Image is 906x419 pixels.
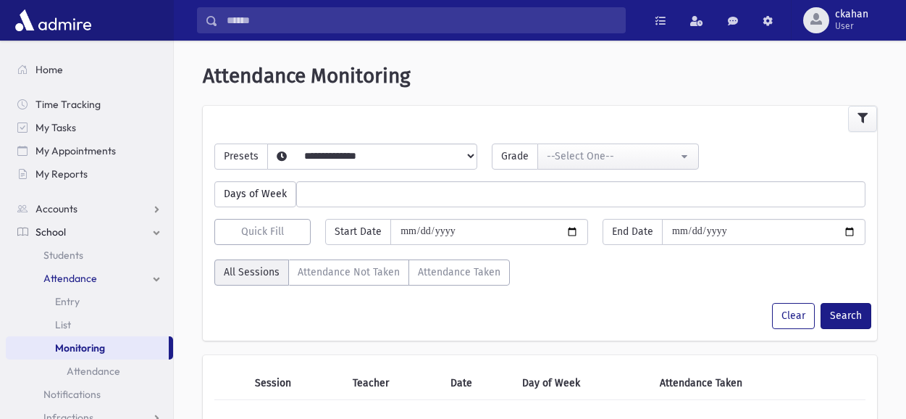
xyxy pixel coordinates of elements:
span: Start Date [325,219,391,245]
span: My Reports [35,167,88,181]
label: Attendance Not Taken [288,260,409,286]
span: Monitoring [55,341,105,354]
button: Clear [772,303,815,329]
span: List [55,318,71,331]
a: Attendance [6,360,173,383]
div: AttTaken [214,260,510,291]
span: Home [35,63,63,76]
a: Students [6,244,173,267]
label: Attendance Taken [408,260,510,286]
span: User [835,20,868,32]
button: Search [821,303,871,329]
th: Teacher [344,367,442,400]
button: Quick Fill [214,219,311,245]
button: --Select One-- [537,144,699,170]
span: Grade [492,144,538,170]
span: ckahan [835,9,868,20]
a: Notifications [6,383,173,406]
th: Attendance Taken [651,367,834,400]
a: Attendance [6,267,173,290]
span: Students [43,249,83,262]
span: Presets [214,144,268,170]
span: Accounts [35,202,77,215]
a: School [6,220,173,244]
span: Attendance [43,272,97,285]
span: My Tasks [35,121,76,134]
span: Time Tracking [35,98,101,111]
th: Date [442,367,513,400]
a: Time Tracking [6,93,173,116]
span: Entry [55,295,80,308]
span: Quick Fill [241,225,284,238]
th: Session [246,367,344,400]
span: Attendance Monitoring [203,64,411,88]
a: My Appointments [6,139,173,162]
a: My Tasks [6,116,173,139]
a: Home [6,58,173,81]
span: My Appointments [35,144,116,157]
label: All Sessions [214,260,289,286]
a: Accounts [6,197,173,220]
span: School [35,225,66,238]
div: --Select One-- [547,149,678,164]
a: Entry [6,290,173,313]
span: Notifications [43,388,101,401]
a: Monitoring [6,336,169,360]
input: Search [218,7,625,33]
span: End Date [603,219,663,245]
a: My Reports [6,162,173,186]
span: Days of Week [214,181,296,207]
img: AdmirePro [12,6,95,35]
th: Day of Week [513,367,651,400]
a: List [6,313,173,336]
